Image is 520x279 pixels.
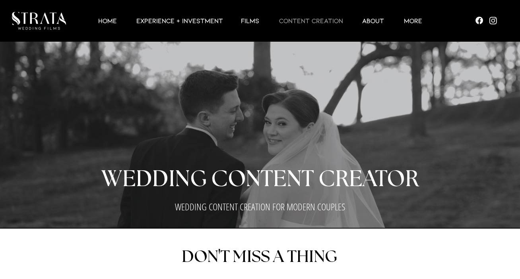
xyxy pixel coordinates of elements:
a: HOME [88,16,126,25]
img: LUX STRATA TEST_edited.png [12,12,66,30]
span: WEDDING CONTENT CREATOR [101,168,419,190]
p: More [400,16,426,25]
nav: Site [76,16,444,25]
p: HOME [94,16,121,25]
p: Films [237,16,263,25]
a: ABOUT [352,16,394,25]
p: CONTENT CREATION [275,16,347,25]
span: DON [182,248,218,265]
a: EXPERIENCE + INVESTMENT [126,16,231,25]
span: T MISS A THING [220,248,337,265]
a: Films [231,16,269,25]
span: WEDDING CONTENT CREATION FOR MODERN COUPLES [175,200,345,213]
a: CONTENT CREATION [269,16,352,25]
ul: Social Bar [474,15,498,25]
p: ABOUT [358,16,388,25]
p: EXPERIENCE + INVESTMENT [132,16,227,25]
span: ' [218,246,220,266]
